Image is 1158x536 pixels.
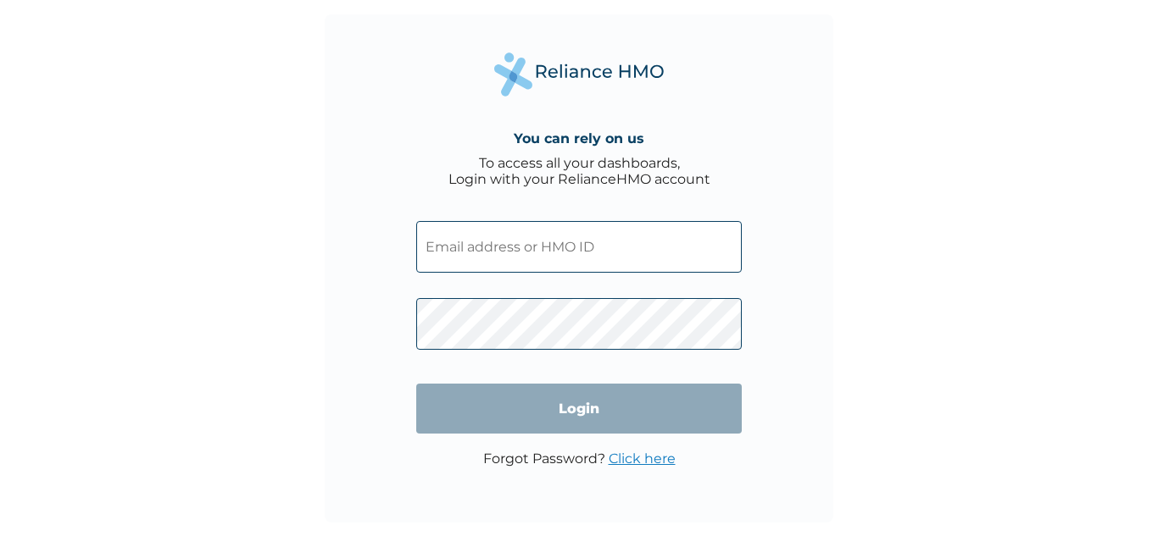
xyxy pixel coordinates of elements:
div: To access all your dashboards, Login with your RelianceHMO account [448,155,710,187]
a: Click here [609,450,676,467]
input: Login [416,384,742,434]
img: Reliance Health's Logo [494,52,664,96]
p: Forgot Password? [483,450,676,467]
input: Email address or HMO ID [416,221,742,273]
h4: You can rely on us [514,130,644,146]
